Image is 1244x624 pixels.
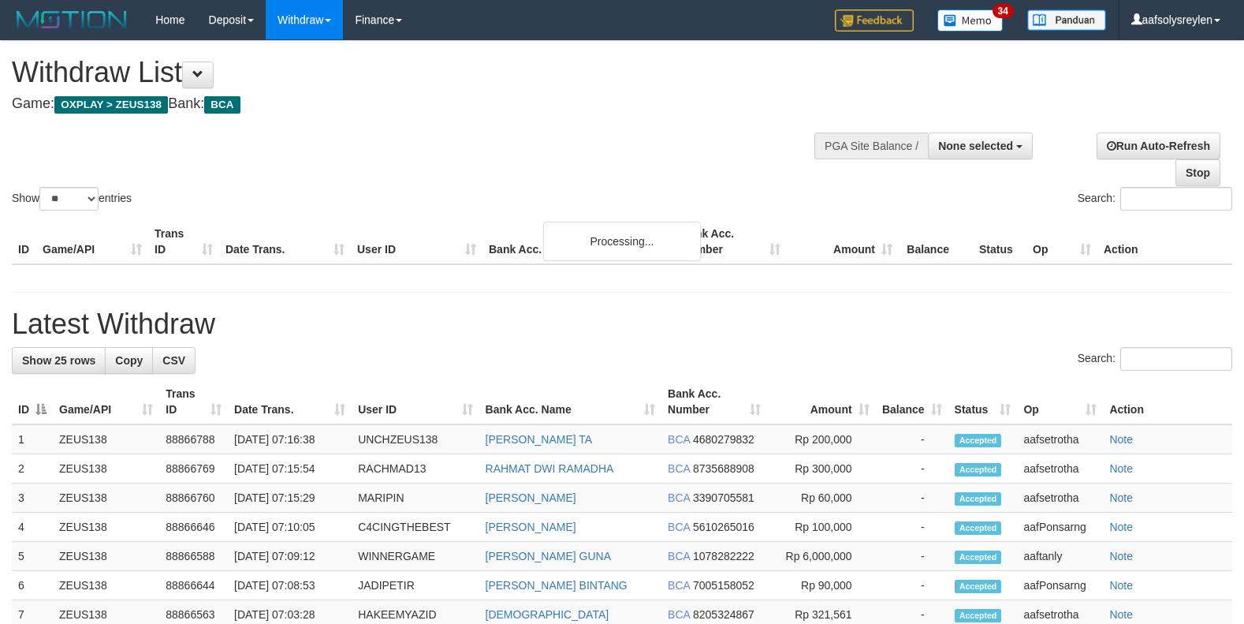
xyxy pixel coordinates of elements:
[352,424,479,454] td: UNCHZEUS138
[53,542,159,571] td: ZEUS138
[693,521,754,533] span: Copy 5610265016 to clipboard
[955,521,1002,535] span: Accepted
[162,354,185,367] span: CSV
[12,347,106,374] a: Show 25 rows
[486,579,628,592] a: [PERSON_NAME] BINTANG
[352,542,479,571] td: WINNERGAME
[105,347,153,374] a: Copy
[204,96,240,114] span: BCA
[352,513,479,542] td: C4CINGTHEBEST
[39,187,99,211] select: Showentries
[219,219,351,264] th: Date Trans.
[159,571,228,600] td: 88866644
[767,571,875,600] td: Rp 90,000
[668,550,690,562] span: BCA
[228,571,352,600] td: [DATE] 07:08:53
[352,571,479,600] td: JADIPETIR
[955,609,1002,622] span: Accepted
[486,462,614,475] a: RAHMAT DWI RAMADHA
[1027,9,1106,31] img: panduan.png
[973,219,1026,264] th: Status
[675,219,787,264] th: Bank Acc. Number
[1109,462,1133,475] a: Note
[482,219,675,264] th: Bank Acc. Name
[787,219,899,264] th: Amount
[1017,424,1103,454] td: aafsetrotha
[1017,379,1103,424] th: Op: activate to sort column ascending
[115,354,143,367] span: Copy
[1109,521,1133,533] a: Note
[1175,159,1220,186] a: Stop
[876,454,948,484] td: -
[668,579,690,592] span: BCA
[486,550,611,562] a: [PERSON_NAME] GUNA
[955,492,1002,506] span: Accepted
[876,484,948,513] td: -
[955,434,1002,447] span: Accepted
[767,454,875,484] td: Rp 300,000
[159,379,228,424] th: Trans ID: activate to sort column ascending
[53,424,159,454] td: ZEUS138
[12,542,53,571] td: 5
[352,454,479,484] td: RACHMAD13
[1017,571,1103,600] td: aafPonsarng
[53,571,159,600] td: ZEUS138
[938,140,1013,152] span: None selected
[479,379,662,424] th: Bank Acc. Name: activate to sort column ascending
[928,133,1033,159] button: None selected
[53,454,159,484] td: ZEUS138
[955,551,1002,564] span: Accepted
[352,379,479,424] th: User ID: activate to sort column ascending
[693,491,754,504] span: Copy 3390705581 to clipboard
[228,542,352,571] td: [DATE] 07:09:12
[767,379,875,424] th: Amount: activate to sort column ascending
[12,484,53,513] td: 3
[486,491,576,504] a: [PERSON_NAME]
[148,219,219,264] th: Trans ID
[12,454,53,484] td: 2
[948,379,1018,424] th: Status: activate to sort column ascending
[693,608,754,621] span: Copy 8205324867 to clipboard
[693,462,754,475] span: Copy 8735688908 to clipboard
[1078,187,1232,211] label: Search:
[661,379,767,424] th: Bank Acc. Number: activate to sort column ascending
[876,424,948,454] td: -
[12,96,814,112] h4: Game: Bank:
[1097,219,1232,264] th: Action
[693,433,754,446] span: Copy 4680279832 to clipboard
[152,347,196,374] a: CSV
[693,579,754,592] span: Copy 7005158052 to clipboard
[668,462,690,475] span: BCA
[12,219,36,264] th: ID
[159,513,228,542] td: 88866646
[767,484,875,513] td: Rp 60,000
[668,521,690,533] span: BCA
[159,424,228,454] td: 88866788
[1017,454,1103,484] td: aafsetrotha
[1026,219,1097,264] th: Op
[955,580,1002,593] span: Accepted
[1120,347,1232,371] input: Search:
[228,454,352,484] td: [DATE] 07:15:54
[1109,608,1133,621] a: Note
[1109,550,1133,562] a: Note
[36,219,148,264] th: Game/API
[12,308,1232,340] h1: Latest Withdraw
[486,521,576,533] a: [PERSON_NAME]
[993,4,1014,18] span: 34
[668,491,690,504] span: BCA
[53,513,159,542] td: ZEUS138
[876,542,948,571] td: -
[12,187,132,211] label: Show entries
[54,96,168,114] span: OXPLAY > ZEUS138
[228,424,352,454] td: [DATE] 07:16:38
[1109,433,1133,446] a: Note
[1078,347,1232,371] label: Search:
[12,8,132,32] img: MOTION_logo.png
[159,454,228,484] td: 88866769
[53,379,159,424] th: Game/API: activate to sort column ascending
[228,484,352,513] td: [DATE] 07:15:29
[1097,133,1220,159] a: Run Auto-Refresh
[767,424,875,454] td: Rp 200,000
[876,513,948,542] td: -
